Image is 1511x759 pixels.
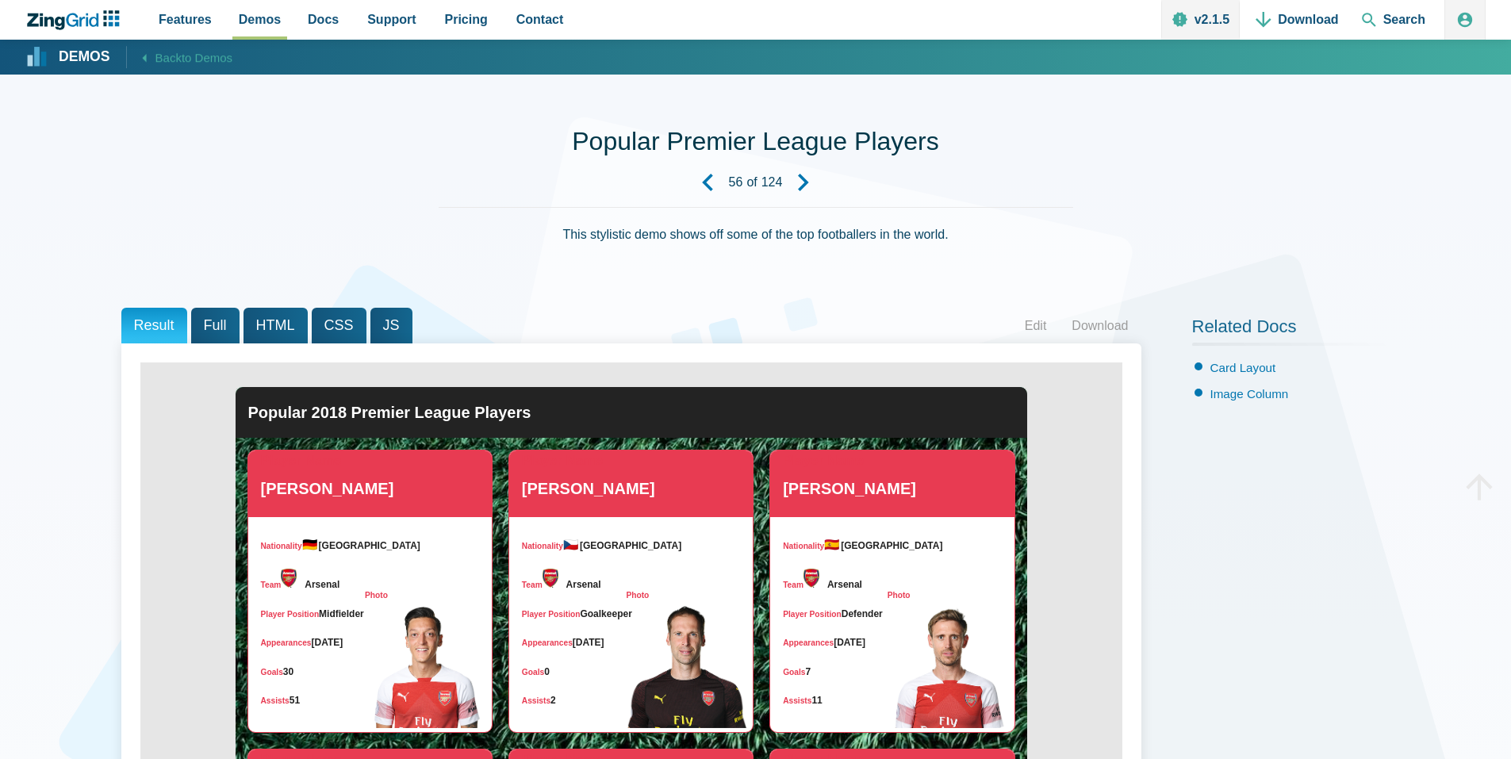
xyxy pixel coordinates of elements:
span: Goals [261,668,283,677]
strong: Demos [59,50,110,64]
a: Image Column [1210,387,1289,401]
span: Assists [783,696,811,705]
span: 🇨🇿 [563,538,578,551]
span: Arsenal [827,579,862,590]
div: Midfielder [319,604,364,624]
div: Popular 2018 Premier League Players [248,399,1014,426]
a: Previous Demo [686,161,729,204]
span: Full [191,308,240,343]
span: 🇪🇸 [824,538,839,551]
strong: 56 [729,176,743,189]
img: https://firebasestorage.googleapis.com/v0/b/zinggrid-examples.appspot.com/o/premier-league-player... [888,606,1010,728]
div: 11 [811,690,822,711]
span: Photo [365,591,388,600]
span: Goals [783,668,805,677]
div: 0 [544,661,550,682]
span: Player Position [261,610,320,619]
span: Nationality [261,542,302,550]
div: [DATE] [834,632,865,653]
span: Support [367,9,416,30]
span: Team [261,581,282,589]
a: Edit [1012,314,1060,338]
span: Goals [522,668,544,677]
div: 30 [283,661,293,682]
span: Player Position [783,610,842,619]
a: Download [1059,314,1141,338]
span: Features [159,9,212,30]
span: Appearances [522,638,573,647]
span: of [746,176,757,189]
img: Team N/A [543,569,558,588]
span: Nationality [783,542,824,550]
span: Pricing [445,9,488,30]
span: Demos [239,9,281,30]
div: [GEOGRAPHIC_DATA] [302,532,420,558]
div: Goalkeeper [580,604,631,624]
span: Contact [516,9,564,30]
img: https://firebasestorage.googleapis.com/v0/b/zinggrid-examples.appspot.com/o/premier-league-player... [365,606,487,728]
span: Assists [522,696,550,705]
a: Demos [27,48,110,67]
span: Appearances [261,638,312,647]
span: JS [370,308,412,343]
span: CSS [312,308,366,343]
div: [DATE] [312,632,343,653]
span: Result [121,308,187,343]
span: Player Name [261,453,342,468]
a: Next Demo [782,161,825,204]
span: to Demos [182,51,232,64]
img: https://firebasestorage.googleapis.com/v0/b/zinggrid-examples.appspot.com/o/premier-league-player... [626,606,748,728]
a: Card Layout [1210,361,1276,374]
span: Appearances [783,638,834,647]
div: 2 [550,690,556,711]
span: Player Position [522,610,581,619]
span: Photo [626,591,649,600]
div: 7 [805,661,811,682]
span: Arsenal [566,579,601,590]
div: [PERSON_NAME] [261,473,394,504]
span: Player Name [522,453,603,468]
span: Assists [261,696,290,705]
img: Team N/A [803,569,819,588]
div: 51 [290,690,300,711]
div: [GEOGRAPHIC_DATA] [824,532,942,558]
span: 🇩🇪 [302,538,317,551]
span: Arsenal [305,579,339,590]
span: Photo [888,591,911,600]
h1: Popular Premier League Players [572,125,938,161]
div: [DATE] [573,632,604,653]
strong: 124 [761,176,783,189]
span: Nationality [522,542,563,550]
span: Team [522,581,543,589]
a: ZingChart Logo. Click to return to the homepage [25,10,128,30]
span: HTML [244,308,308,343]
div: Defender [842,604,883,624]
div: This stylistic demo shows off some of the top footballers in the world. [439,207,1073,282]
span: Player Name [783,453,864,468]
div: [PERSON_NAME] [783,473,916,504]
div: [PERSON_NAME] [522,473,655,504]
div: [GEOGRAPHIC_DATA] [563,532,681,558]
img: Team N/A [281,569,297,588]
h2: Related Docs [1192,316,1390,346]
span: Docs [308,9,339,30]
span: Team [783,581,803,589]
span: Back [155,48,233,67]
a: Backto Demos [126,46,233,67]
